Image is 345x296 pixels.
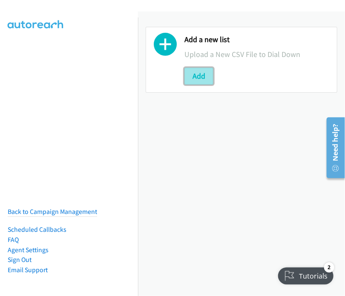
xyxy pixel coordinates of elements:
[8,266,48,274] a: Email Support
[184,68,213,85] button: Add
[8,256,32,264] a: Sign Out
[8,225,66,233] a: Scheduled Callbacks
[273,259,339,290] iframe: Checklist
[8,236,19,244] a: FAQ
[8,208,97,216] a: Back to Campaign Management
[184,48,329,60] p: Upload a New CSV File to Dial Down
[8,246,49,254] a: Agent Settings
[321,114,345,182] iframe: Resource Center
[184,35,329,45] h2: Add a new list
